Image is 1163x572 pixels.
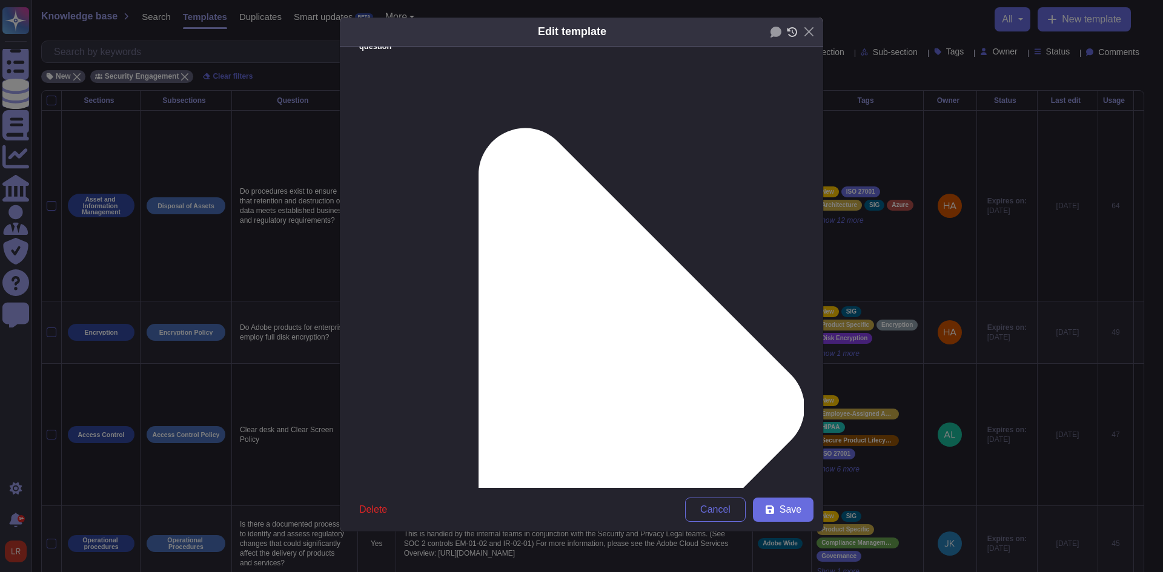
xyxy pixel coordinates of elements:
span: Cancel [700,505,731,514]
button: Save [753,498,813,522]
span: Save [780,505,801,514]
button: Cancel [685,498,746,522]
button: Delete [350,498,397,522]
button: Close [800,22,818,41]
span: Delete [359,505,387,514]
div: Edit template [538,24,606,40]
